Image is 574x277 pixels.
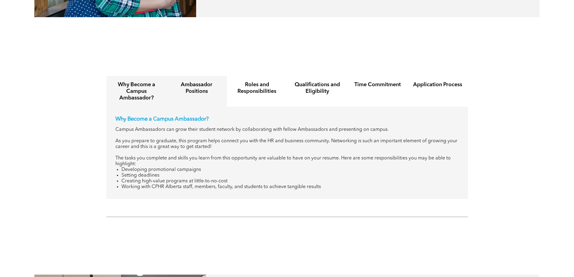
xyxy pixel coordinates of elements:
p: Campus Ambassadors can grow their student network by collaborating with fellow Ambassadors and pr... [115,127,459,133]
h4: Qualifications and Eligibility [293,81,342,95]
li: Developing promotional campaigns [121,167,459,173]
li: Working with CPHR Alberta staff, members, faculty, and students to achieve tangible results [121,184,459,190]
li: Setting deadlines [121,173,459,178]
h4: Time Commitment [353,81,402,88]
h4: Roles and Responsibilities [232,81,282,95]
li: Creating high-value programs at little-to-no-cost [121,178,459,184]
p: Why Become a Campus Ambassador? [115,116,459,122]
p: The tasks you complete and skills you learn from this opportunity are valuable to have on your re... [115,156,459,167]
p: As you prepare to graduate, this program helps connect you with the HR and business community. Ne... [115,138,459,150]
h4: Application Process [413,81,463,88]
h4: Why Become a Campus Ambassador? [112,81,161,101]
h4: Ambassador Positions [172,81,221,95]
